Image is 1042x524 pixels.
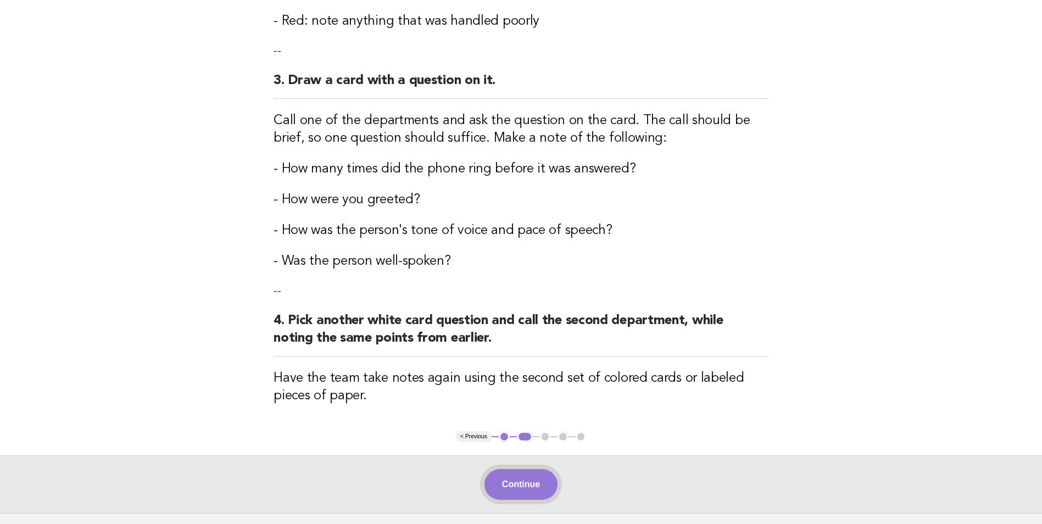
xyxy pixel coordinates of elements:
[274,72,768,99] h2: 3. Draw a card with a question on it.
[274,370,768,405] h3: Have the team take notes again using the second set of colored cards or labeled pieces of paper.
[274,43,768,59] p: --
[484,469,558,500] button: Continue
[274,222,768,239] h3: - How was the person's tone of voice and pace of speech?
[274,191,768,209] h3: - How were you greeted?
[517,431,533,442] button: 2
[499,431,510,442] button: 1
[274,253,768,270] h3: - Was the person well-spoken?
[274,160,768,178] h3: - How many times did the phone ring before it was answered?
[274,312,768,356] h2: 4. Pick another white card question and call the second department, while noting the same points ...
[274,13,768,30] h3: - Red: note anything that was handled poorly
[456,431,492,442] button: < Previous
[274,283,768,299] p: --
[274,112,768,147] h3: Call one of the departments and ask the question on the card. The call should be brief, so one qu...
